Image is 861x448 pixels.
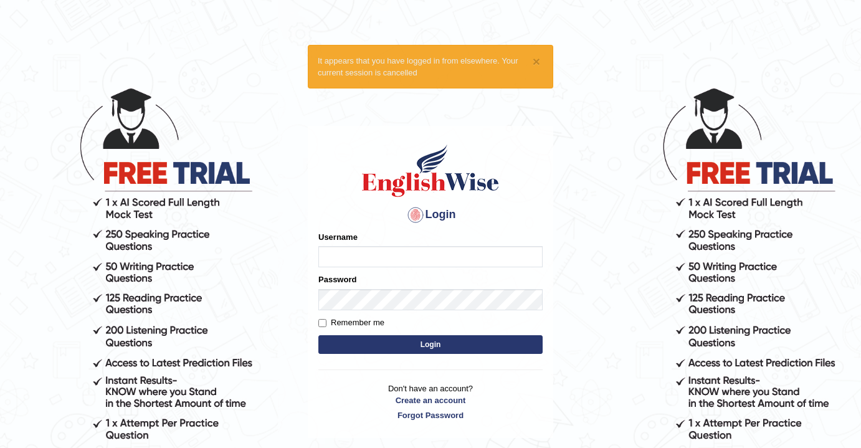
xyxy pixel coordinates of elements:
[318,394,543,406] a: Create an account
[318,205,543,225] h4: Login
[318,409,543,421] a: Forgot Password
[318,383,543,421] p: Don't have an account?
[318,274,356,285] label: Password
[318,319,326,327] input: Remember me
[318,231,358,243] label: Username
[318,317,384,329] label: Remember me
[318,335,543,354] button: Login
[308,45,553,88] div: It appears that you have logged in from elsewhere. Your current session is cancelled
[533,55,540,68] button: ×
[359,143,502,199] img: Logo of English Wise sign in for intelligent practice with AI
